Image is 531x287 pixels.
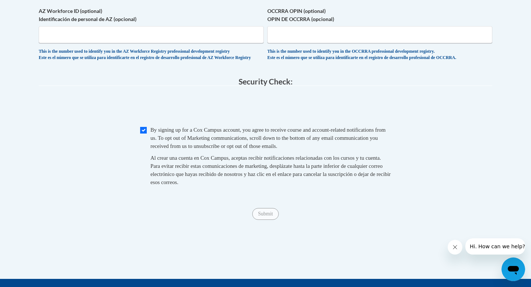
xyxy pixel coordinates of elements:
span: Al crear una cuenta en Cox Campus, aceptas recibir notificaciones relacionadas con los cursos y t... [150,155,391,185]
input: Submit [252,208,279,220]
iframe: Message from company [465,238,525,255]
label: AZ Workforce ID (optional) Identificación de personal de AZ (opcional) [39,7,264,23]
iframe: Close message [448,240,462,255]
label: OCCRRA OPIN (optional) OPIN DE OCCRRA (opcional) [267,7,492,23]
div: This is the number used to identify you in the AZ Workforce Registry professional development reg... [39,49,264,61]
span: Security Check: [239,77,293,86]
iframe: Button to launch messaging window [502,257,525,281]
iframe: reCAPTCHA [209,93,322,122]
div: This is the number used to identify you in the OCCRRA professional development registry. Este es ... [267,49,492,61]
span: By signing up for a Cox Campus account, you agree to receive course and account-related notificat... [150,127,386,149]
